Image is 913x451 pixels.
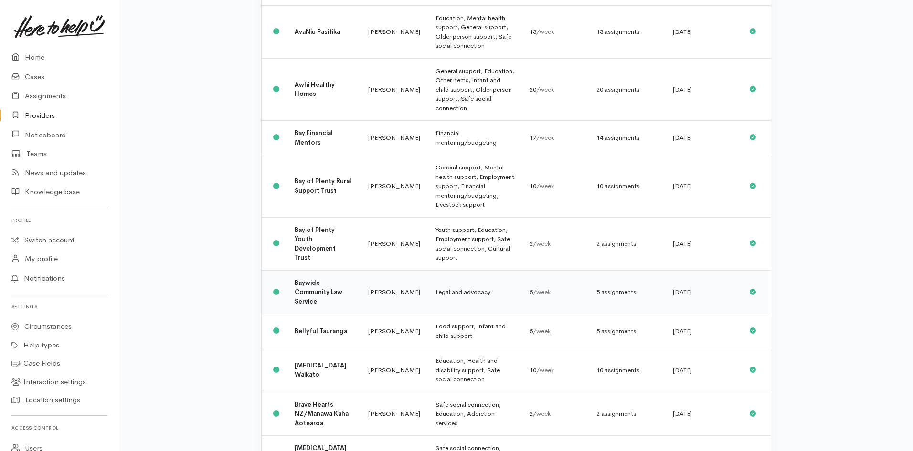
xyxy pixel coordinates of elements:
[533,409,551,418] span: /week
[665,392,742,436] td: [DATE]
[536,366,554,374] span: /week
[596,409,658,419] div: 2 assignments
[428,5,522,58] td: Education, Mental health support, General support, Older person support, Safe social connection
[536,28,554,36] span: /week
[11,214,107,227] h6: Profile
[530,326,581,336] div: 5
[361,348,428,392] td: [PERSON_NAME]
[361,155,428,218] td: [PERSON_NAME]
[533,327,551,335] span: /week
[665,121,742,155] td: [DATE]
[530,287,581,297] div: 5
[665,217,742,270] td: [DATE]
[295,129,333,147] b: Bay Financial Mentors
[665,314,742,348] td: [DATE]
[665,348,742,392] td: [DATE]
[295,226,336,262] b: Bay of Plenty Youth Development Trust
[530,239,581,249] div: 2
[361,121,428,155] td: [PERSON_NAME]
[665,5,742,58] td: [DATE]
[428,155,522,218] td: General support, Mental health support, Employment support, Financial mentoring/budgeting, Livest...
[530,133,581,143] div: 17
[596,27,658,37] div: 15 assignments
[361,270,428,314] td: [PERSON_NAME]
[530,181,581,191] div: 10
[533,288,551,296] span: /week
[11,300,107,313] h6: Settings
[295,400,349,427] b: Brave Hearts NZ/Manawa Kaha Aotearoa
[530,409,581,419] div: 2
[665,155,742,218] td: [DATE]
[428,314,522,348] td: Food support, Infant and child support
[361,58,428,121] td: [PERSON_NAME]
[295,177,351,195] b: Bay of Plenty Rural Support Trust
[295,28,340,36] b: AvaNiu Pasifika
[428,392,522,436] td: Safe social connection, Education, Addiction services
[361,392,428,436] td: [PERSON_NAME]
[295,279,342,305] b: Baywide Community Law Service
[536,182,554,190] span: /week
[596,239,658,249] div: 2 assignments
[428,348,522,392] td: Education, Health and disability support, Safe social connection
[530,27,581,37] div: 15
[361,314,428,348] td: [PERSON_NAME]
[665,58,742,121] td: [DATE]
[530,85,581,94] div: 20
[295,81,335,98] b: Awhi Healthy Homes
[596,181,658,191] div: 10 assignments
[361,217,428,270] td: [PERSON_NAME]
[596,133,658,143] div: 14 assignments
[536,85,554,94] span: /week
[530,366,581,375] div: 10
[428,270,522,314] td: Legal and advocacy
[665,270,742,314] td: [DATE]
[428,121,522,155] td: Financial mentoring/budgeting
[596,287,658,297] div: 5 assignments
[596,326,658,336] div: 5 assignments
[533,240,551,248] span: /week
[596,366,658,375] div: 10 assignments
[428,217,522,270] td: Youth support, Education, Employment support, Safe social connection, Cultural support
[361,5,428,58] td: [PERSON_NAME]
[428,58,522,121] td: General support, Education, Other items, Infant and child support, Older person support, Safe soc...
[295,361,347,379] b: [MEDICAL_DATA] Waikato
[536,134,554,142] span: /week
[596,85,658,94] div: 20 assignments
[295,327,347,335] b: Bellyful Tauranga
[11,421,107,434] h6: Access control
